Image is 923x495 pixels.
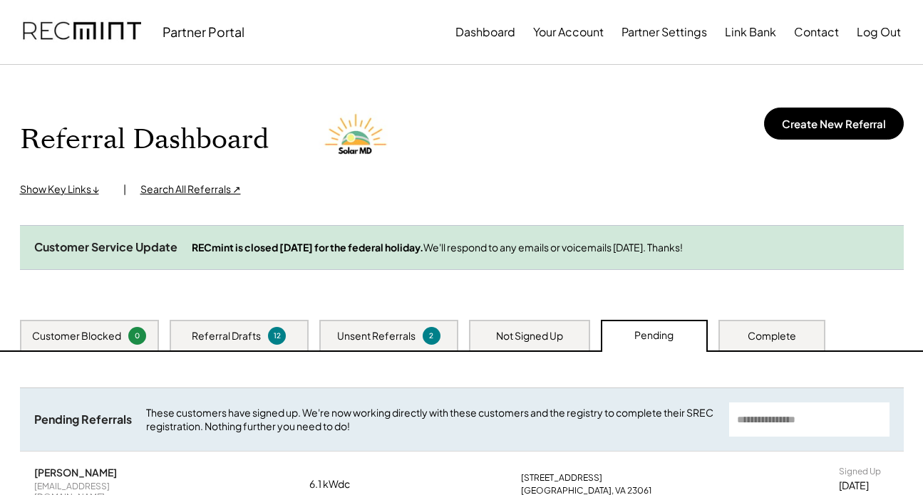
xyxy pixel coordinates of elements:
[163,24,244,40] div: Partner Portal
[337,329,416,343] div: Unsent Referrals
[34,466,117,479] div: [PERSON_NAME]
[146,406,715,434] div: These customers have signed up. We're now working directly with these customers and the registry ...
[192,241,890,255] div: We'll respond to any emails or voicemails [DATE]. Thanks!
[748,329,796,343] div: Complete
[32,329,121,343] div: Customer Blocked
[496,329,563,343] div: Not Signed Up
[794,18,839,46] button: Contact
[839,466,881,477] div: Signed Up
[455,18,515,46] button: Dashboard
[130,330,144,341] div: 0
[270,330,284,341] div: 12
[123,182,126,197] div: |
[425,330,438,341] div: 2
[521,472,602,484] div: [STREET_ADDRESS]
[309,477,381,491] div: 6.1 kWdc
[319,100,397,179] img: Solar%20MD%20LOgo.png
[764,108,904,140] button: Create New Referral
[622,18,707,46] button: Partner Settings
[34,412,132,427] div: Pending Referrals
[533,18,604,46] button: Your Account
[857,18,901,46] button: Log Out
[23,8,141,56] img: recmint-logotype%403x.png
[839,479,869,493] div: [DATE]
[34,240,177,255] div: Customer Service Update
[192,241,423,254] strong: RECmint is closed [DATE] for the federal holiday.
[192,329,261,343] div: Referral Drafts
[634,328,674,343] div: Pending
[725,18,776,46] button: Link Bank
[140,182,241,197] div: Search All Referrals ↗
[20,182,109,197] div: Show Key Links ↓
[20,123,269,157] h1: Referral Dashboard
